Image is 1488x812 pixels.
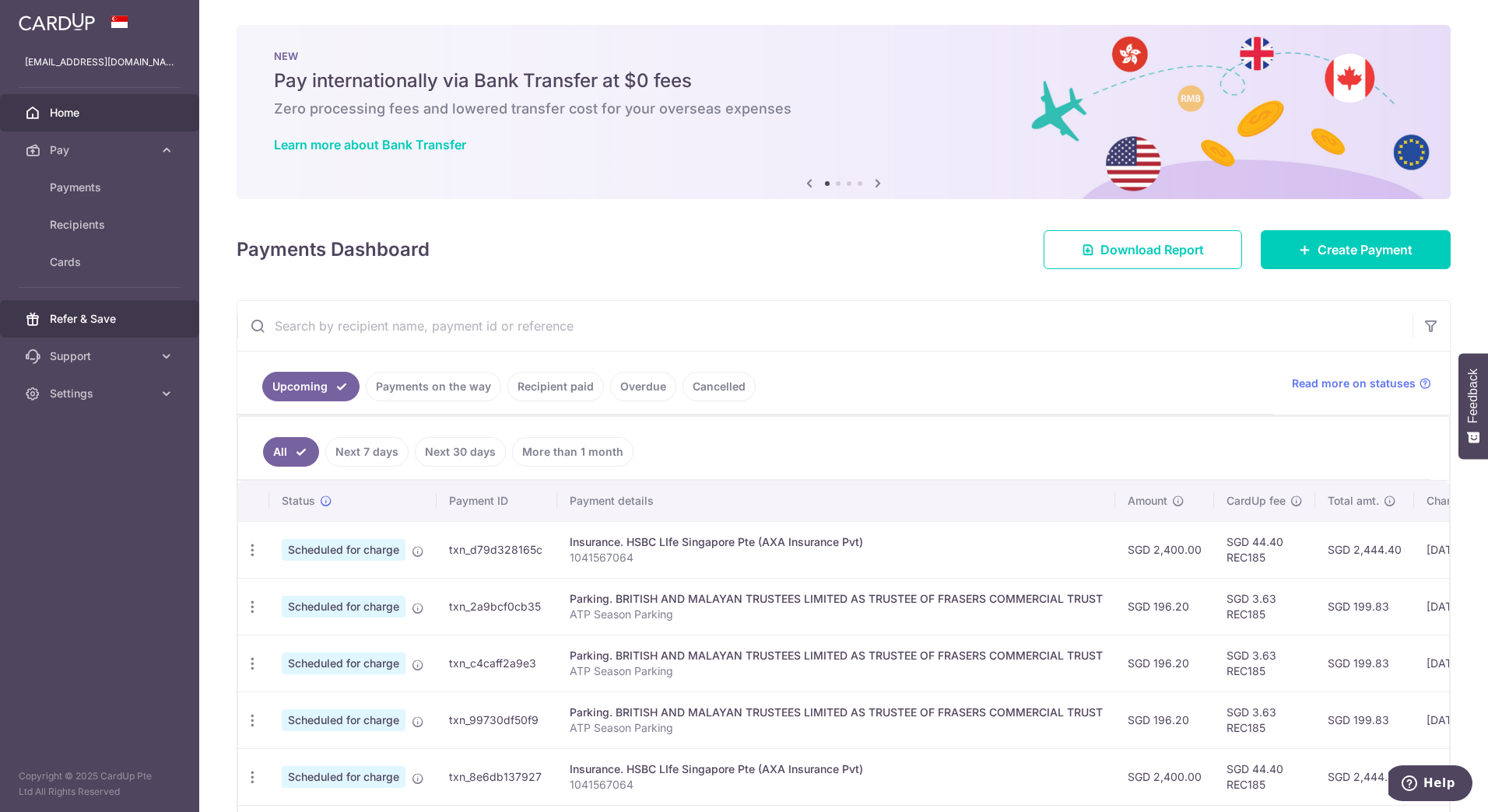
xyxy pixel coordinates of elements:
div: Parking. BRITISH AND MALAYAN TRUSTEES LIMITED AS TRUSTEE OF FRASERS COMMERCIAL TRUST [570,648,1103,663]
td: SGD 44.40 REC185 [1214,521,1315,578]
iframe: Opens a widget where you can find more information [1388,765,1472,804]
span: Scheduled for charge [282,766,405,788]
td: txn_d79d328165c [437,521,557,578]
td: txn_2a9bcf0cb35 [437,578,557,635]
a: Create Payment [1261,230,1451,269]
td: SGD 196.20 [1115,635,1214,691]
p: ATP Season Parking [570,607,1103,622]
td: SGD 199.83 [1315,691,1414,748]
td: SGD 199.83 [1315,578,1414,635]
div: Parking. BRITISH AND MALAYAN TRUSTEES LIMITED AS TRUSTEE OF FRASERS COMMERCIAL TRUST [570,591,1103,607]
span: Support [50,348,153,364]
p: ATP Season Parking [570,720,1103,736]
span: Refer & Save [50,311,153,327]
a: Cancelled [683,372,756,401]
span: Scheduled for charge [282,653,405,674]
span: Create Payment [1318,240,1413,259]
td: SGD 2,400.00 [1115,748,1214,805]
h5: Pay internationally via Bank Transfer at $0 fees [274,68,1413,93]
span: CardUp fee [1227,493,1286,509]
a: Upcoming [262,372,360,401]
td: SGD 2,444.40 [1315,521,1414,578]
span: Payments [50,180,153,195]
h6: Zero processing fees and lowered transfer cost for your overseas expenses [274,100,1413,118]
td: SGD 44.40 REC185 [1214,748,1315,805]
td: SGD 3.63 REC185 [1214,635,1315,691]
span: Status [282,493,315,509]
td: SGD 196.20 [1115,691,1214,748]
p: [EMAIL_ADDRESS][DOMAIN_NAME] [25,54,174,70]
span: Download Report [1100,240,1204,259]
span: Scheduled for charge [282,709,405,731]
a: More than 1 month [512,437,633,467]
span: Scheduled for charge [282,539,405,561]
div: Insurance. HSBC LIfe Singapore Pte (AXA Insurance Pvt) [570,761,1103,777]
div: Insurance. HSBC LIfe Singapore Pte (AXA Insurance Pvt) [570,534,1103,550]
td: SGD 2,400.00 [1115,521,1214,578]
a: Download Report [1044,230,1242,269]
span: Total amt. [1328,493,1379,509]
a: Read more on statuses [1292,376,1431,391]
td: SGD 196.20 [1115,578,1214,635]
h4: Payments Dashboard [237,236,430,264]
td: SGD 3.63 REC185 [1214,691,1315,748]
td: SGD 2,444.40 [1315,748,1414,805]
div: Parking. BRITISH AND MALAYAN TRUSTEES LIMITED AS TRUSTEE OF FRASERS COMMERCIAL TRUST [570,705,1103,720]
td: SGD 199.83 [1315,635,1414,691]
span: Recipients [50,217,153,233]
a: Next 30 days [415,437,506,467]
span: Amount [1128,493,1167,509]
p: NEW [274,50,1413,62]
td: txn_c4caff2a9e3 [437,635,557,691]
td: SGD 3.63 REC185 [1214,578,1315,635]
a: All [263,437,319,467]
a: Payments on the way [366,372,501,401]
a: Learn more about Bank Transfer [274,137,466,152]
th: Payment ID [437,481,557,521]
span: Cards [50,254,153,270]
p: 1041567064 [570,550,1103,565]
button: Feedback - Show survey [1458,353,1488,459]
input: Search by recipient name, payment id or reference [237,301,1413,351]
span: Read more on statuses [1292,376,1416,391]
span: Feedback [1466,369,1480,423]
span: Pay [50,142,153,158]
p: ATP Season Parking [570,663,1103,679]
img: CardUp [19,12,95,31]
p: 1041567064 [570,777,1103,793]
span: Scheduled for charge [282,596,405,618]
span: Home [50,105,153,121]
a: Recipient paid [507,372,604,401]
td: txn_8e6db137927 [437,748,557,805]
span: Settings [50,386,153,401]
td: txn_99730df50f9 [437,691,557,748]
a: Next 7 days [325,437,409,467]
th: Payment details [557,481,1115,521]
img: Bank transfer banner [237,25,1451,199]
a: Overdue [610,372,676,401]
